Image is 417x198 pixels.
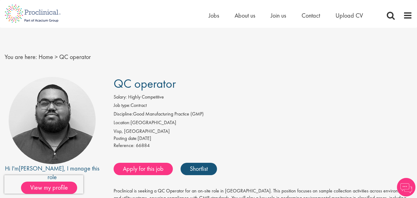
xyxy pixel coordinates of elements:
a: Upload CV [336,11,363,19]
label: Salary: [114,94,127,101]
a: breadcrumb link [39,53,53,61]
a: [PERSON_NAME] [19,164,64,172]
label: Reference: [114,142,135,149]
img: Chatbot [397,178,415,196]
li: Good Manufacturing Practice (GMP) [114,111,412,119]
iframe: reCAPTCHA [4,175,83,194]
span: QC operator [114,76,176,91]
span: QC operator [59,53,91,61]
div: Hi I'm , I manage this role [5,164,100,182]
li: Contract [114,102,412,111]
li: [GEOGRAPHIC_DATA] [114,119,412,128]
a: Apply for this job [114,163,173,175]
span: You are here: [5,53,37,61]
span: Highly Competitive [128,94,164,100]
img: imeage of recruiter Ashley Bennett [9,77,96,164]
a: Contact [302,11,320,19]
span: Posting date: [114,135,138,141]
a: Join us [271,11,286,19]
a: Shortlist [181,163,217,175]
div: [DATE] [114,135,412,142]
label: Location: [114,119,131,126]
a: About us [235,11,255,19]
a: Jobs [209,11,219,19]
span: > [55,53,58,61]
label: Discipline: [114,111,133,118]
span: 66884 [136,142,150,149]
div: Visp, [GEOGRAPHIC_DATA] [114,128,412,135]
label: Job type: [114,102,131,109]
